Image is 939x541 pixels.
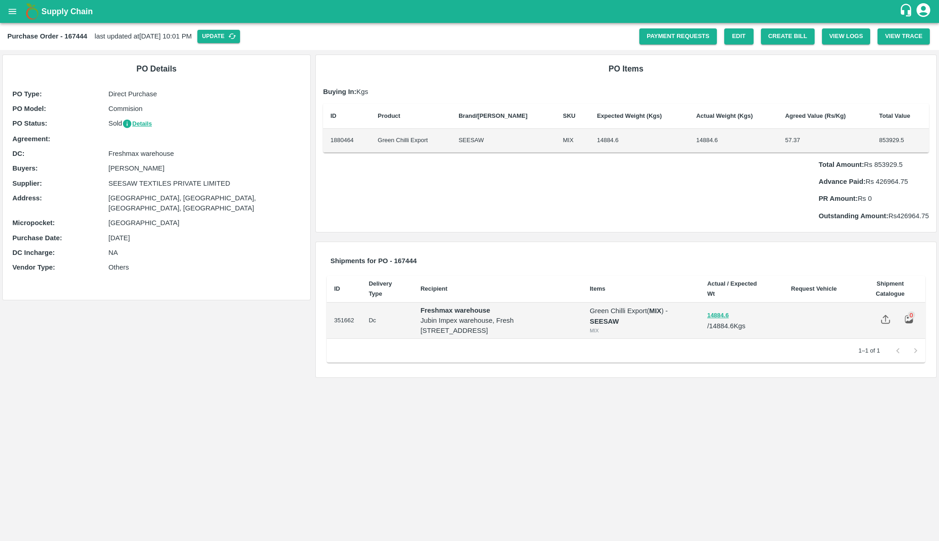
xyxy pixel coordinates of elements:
[327,303,361,339] td: 351662
[108,118,301,129] p: Sold
[819,211,929,221] p: Rs 426964.75
[908,311,915,319] div: 0
[791,285,837,292] b: Request Vehicle
[761,28,815,44] button: Create Bill
[878,28,930,44] button: View Trace
[108,193,301,214] p: [GEOGRAPHIC_DATA], [GEOGRAPHIC_DATA], [GEOGRAPHIC_DATA], [GEOGRAPHIC_DATA]
[108,104,301,114] p: Commision
[330,112,336,119] b: ID
[12,194,42,202] b: Address :
[108,163,301,173] p: [PERSON_NAME]
[108,233,301,243] p: [DATE]
[12,234,62,242] b: Purchase Date :
[590,326,693,335] div: MIX
[590,318,619,325] strong: SEESAW
[420,315,575,336] p: Jubin Impex warehouse, Fresh [STREET_ADDRESS]
[707,310,765,331] p: / 14884.6 Kgs
[41,5,899,18] a: Supply Chain
[122,119,152,129] button: Details
[819,177,929,187] p: Rs 426964.75
[563,112,576,119] b: SKU
[785,112,846,119] b: Agreed Value (Rs/Kg)
[724,28,754,44] a: Edit
[12,264,55,271] b: Vendor Type :
[707,310,729,321] button: 14884.6
[10,62,303,75] h6: PO Details
[556,129,590,153] td: MIX
[597,112,662,119] b: Expected Weight (Kgs)
[639,28,717,44] a: Payment Requests
[915,2,932,21] div: account of current user
[12,105,46,112] b: PO Model :
[108,218,301,228] p: [GEOGRAPHIC_DATA]
[108,89,301,99] p: Direct Purchase
[12,219,55,226] b: Micropocket :
[649,307,661,315] b: MIX
[7,33,87,40] b: Purchase Order - 167444
[2,1,23,22] button: open drawer
[881,315,890,324] img: share
[819,193,929,204] p: Rs 0
[334,285,340,292] b: ID
[330,257,417,265] b: Shipments for PO - 167444
[197,30,240,43] button: Update
[872,129,929,153] td: 853929.5
[361,303,413,339] td: Dc
[108,178,301,188] p: SEESAW TEXTILES PRIVATE LIMITED
[904,315,914,324] img: preview
[590,306,693,326] p: Green Chilli Export ( ) -
[323,62,929,75] h6: PO Items
[876,280,905,297] b: Shipment Catalogue
[7,30,639,43] div: last updated at [DATE] 10:01 PM
[12,150,24,157] b: DC :
[819,178,866,185] b: Advance Paid:
[707,280,757,297] b: Actual / Expected Wt
[458,112,527,119] b: Brand/[PERSON_NAME]
[879,112,911,119] b: Total Value
[12,135,50,143] b: Agreement:
[12,165,38,172] b: Buyers :
[108,248,301,258] p: NA
[12,90,42,98] b: PO Type :
[108,262,301,272] p: Others
[451,129,555,153] td: SEESAW
[370,129,451,153] td: Green Chilli Export
[858,347,880,355] p: 1–1 of 1
[12,249,55,256] b: DC Incharge :
[323,88,357,95] b: Buying In:
[778,129,872,153] td: 57.37
[819,161,864,168] b: Total Amount:
[689,129,778,153] td: 14884.6
[108,149,301,159] p: Freshmax warehouse
[819,160,929,170] p: Rs 853929.5
[23,2,41,21] img: logo
[12,180,42,187] b: Supplier :
[899,3,915,20] div: customer-support
[369,280,392,297] b: Delivery Type
[323,129,370,153] td: 1880464
[41,7,93,16] b: Supply Chain
[420,285,447,292] b: Recipient
[696,112,753,119] b: Actual Weight (Kgs)
[378,112,400,119] b: Product
[819,212,889,220] b: Outstanding Amount:
[590,129,689,153] td: 14884.6
[590,285,605,292] b: Items
[822,28,871,44] button: View Logs
[12,120,47,127] b: PO Status :
[323,87,929,97] p: Kgs
[420,307,490,314] strong: Freshmax warehouse
[819,195,858,202] b: PR Amount:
